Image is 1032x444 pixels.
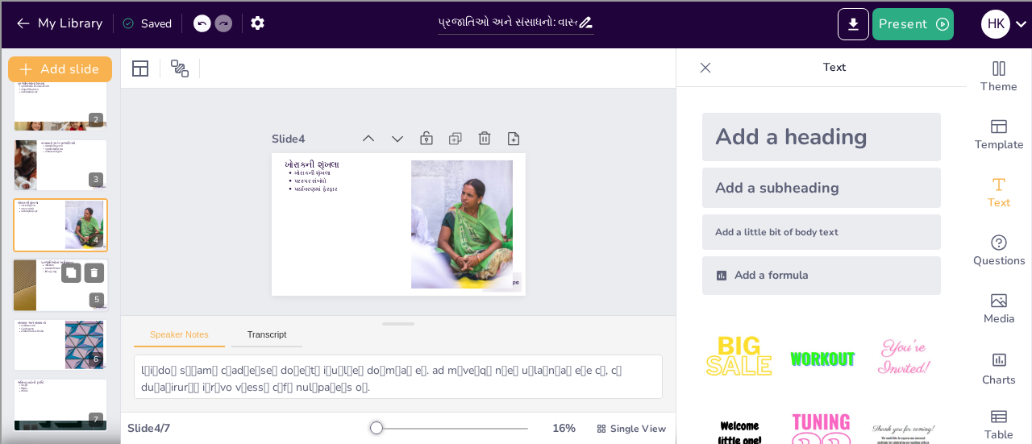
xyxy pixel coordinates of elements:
div: Add a formula [702,256,941,295]
div: Add a subheading [702,168,941,208]
div: Delete [6,50,1026,64]
p: Text [718,48,951,87]
div: Add a heading [702,113,941,161]
div: Add a little bit of body text [702,214,941,250]
div: Rename [6,93,1026,108]
div: Sort A > Z [6,6,1026,21]
span: Theme [980,78,1017,96]
div: Move To ... [6,108,1026,122]
span: Media [984,310,1015,328]
div: Sign out [6,79,1026,93]
span: Table [984,426,1013,444]
div: Add charts and graphs [967,338,1031,396]
div: Sort New > Old [6,21,1026,35]
div: Add text boxes [967,164,1031,222]
img: 3.jpeg [866,321,941,396]
div: Get real-time input from your audience [967,222,1031,280]
div: Options [6,64,1026,79]
span: Text [988,194,1010,212]
span: Charts [982,371,1016,389]
div: Move To ... [6,35,1026,50]
img: 1.jpeg [702,321,777,396]
span: Template [975,136,1024,154]
div: Add ready made slides [967,106,1031,164]
div: Add images, graphics, shapes or video [967,280,1031,338]
span: Questions [973,252,1026,270]
div: Change the overall theme [967,48,1031,106]
img: 2.jpeg [784,321,859,396]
